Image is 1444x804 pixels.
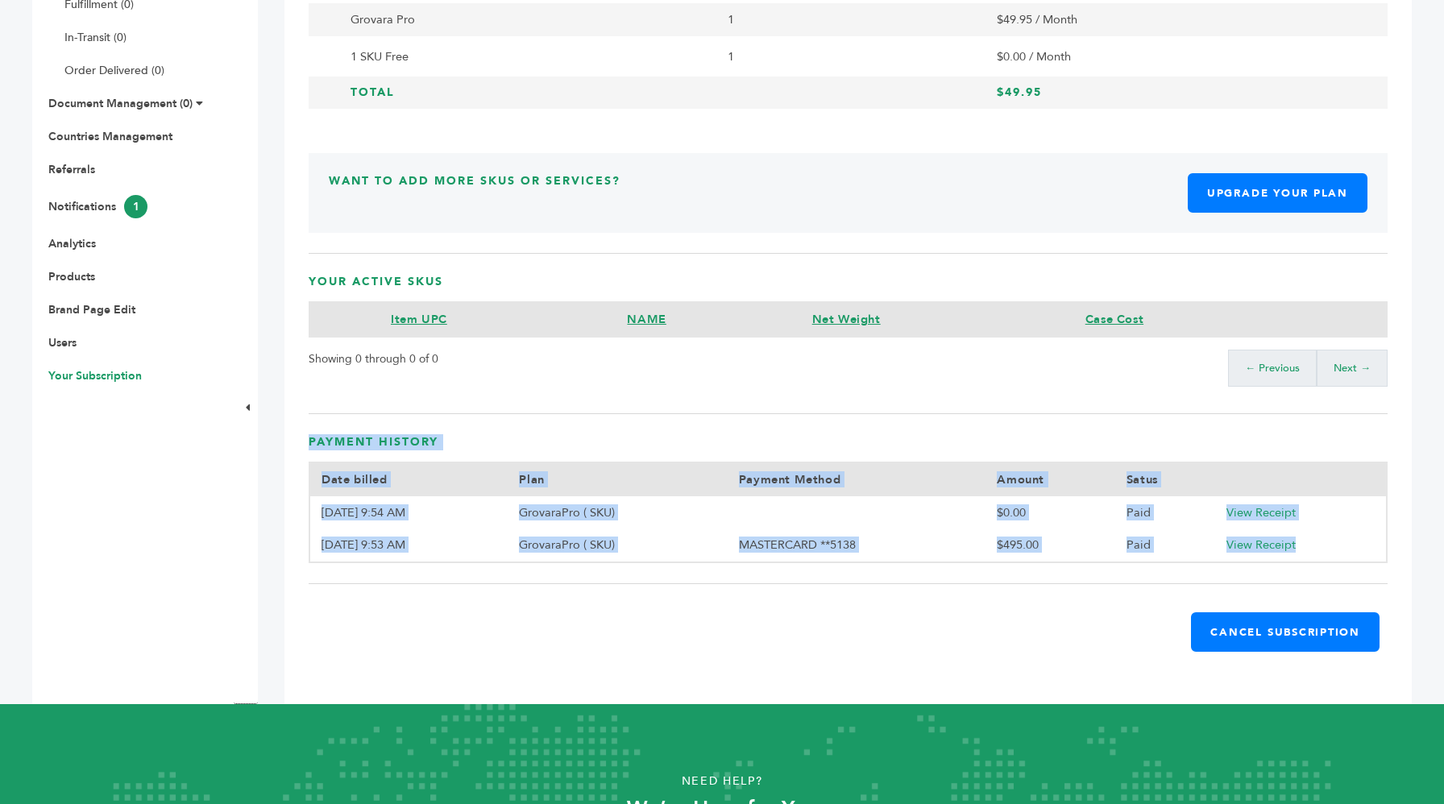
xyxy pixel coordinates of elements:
[1334,361,1371,375] a: Next →
[48,269,95,284] a: Products
[48,129,172,144] a: Countries Management
[48,335,77,350] a: Users
[985,462,1114,495] th: Amount
[1191,612,1380,652] button: Cancel Subscription
[508,528,727,562] td: GrovaraPro ( SKU)
[309,274,1388,302] h3: Your Active SKUs
[309,462,508,495] th: Date billed
[716,2,985,38] td: 1
[73,769,1372,794] p: Need Help?
[124,195,147,218] span: 1
[716,38,985,74] td: 1
[391,311,447,327] a: Item UPC
[309,496,508,528] td: [DATE] 9:54 AM
[329,173,620,213] h3: Want to Add More SKUs or Services?
[339,38,716,74] td: 1 SKU Free
[48,162,95,177] a: Referrals
[309,434,1388,462] h3: Payment History
[728,462,986,495] th: Payment Method
[64,30,127,45] a: In-Transit (0)
[48,302,135,317] a: Brand Page Edit
[508,462,727,495] th: Plan
[1115,496,1215,528] td: Paid
[997,85,1346,101] h3: $49.95
[1226,537,1296,553] a: View Receipt
[728,528,986,562] td: MASTERCARD **5138
[1245,361,1300,375] a: ← Previous
[48,368,142,383] a: Your Subscription
[351,85,705,101] h3: Total
[309,528,508,562] td: [DATE] 9:53 AM
[339,2,716,38] td: Grovara Pro
[985,528,1114,562] td: $495.00
[508,496,727,528] td: GrovaraPro ( SKU)
[64,63,164,78] a: Order Delivered (0)
[985,2,1357,38] td: $49.95 / Month
[985,496,1114,528] td: $0.00
[627,311,666,327] a: NAME
[309,350,438,369] p: Showing 0 through 0 of 0
[1188,173,1367,213] a: Upgrade Your Plan
[985,38,1357,74] td: $0.00 / Month
[48,199,147,214] a: Notifications1
[1115,528,1215,562] td: Paid
[1115,462,1215,495] th: Satus
[812,311,881,327] a: Net Weight
[48,96,193,111] a: Document Management (0)
[48,236,96,251] a: Analytics
[1085,311,1143,327] a: Case Cost
[1226,504,1296,520] a: View Receipt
